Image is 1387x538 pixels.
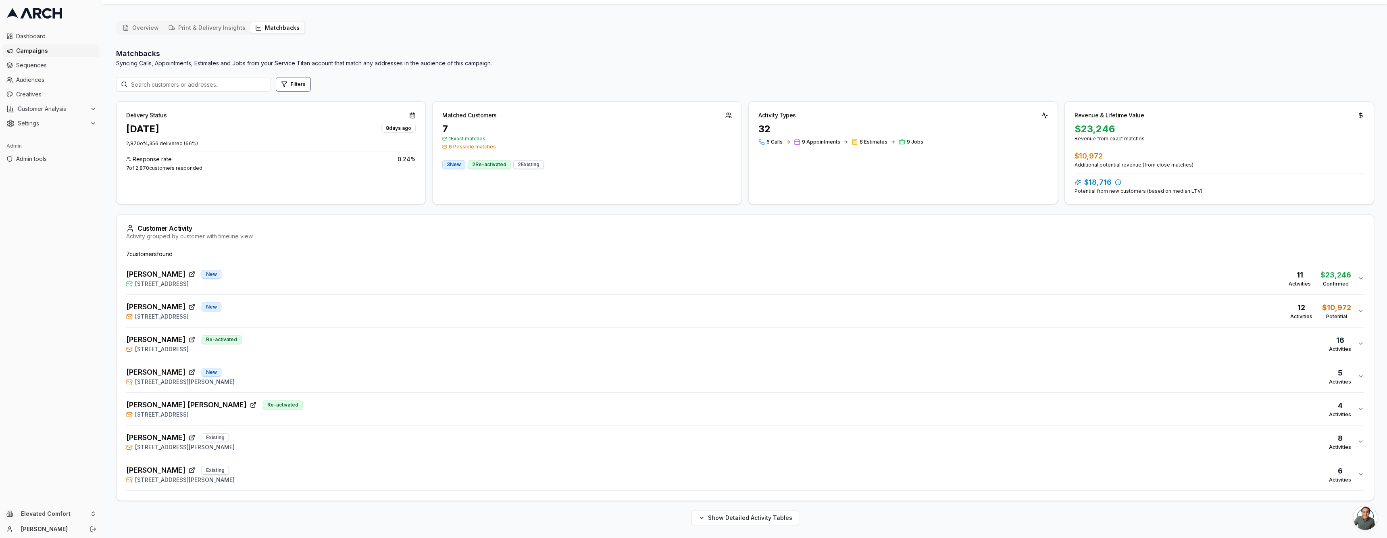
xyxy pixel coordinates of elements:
[126,301,185,313] span: [PERSON_NAME]
[263,400,303,409] div: Re-activated
[116,48,492,59] h2: Matchbacks
[1329,400,1351,411] div: 4
[126,327,1364,360] button: [PERSON_NAME]Re-activated[STREET_ADDRESS]16Activities
[1075,162,1364,168] div: Additional potential revenue (from close matches)
[1329,411,1351,418] div: Activities
[1289,281,1311,287] div: Activities
[1329,367,1351,379] div: 5
[18,119,87,127] span: Settings
[133,155,172,163] span: Response rate
[126,250,1364,258] div: 7 customer s found
[907,139,923,145] span: 9 Jobs
[860,139,887,145] span: 8 Estimates
[21,525,81,533] a: [PERSON_NAME]
[1075,150,1364,162] div: $10,972
[126,232,1364,240] div: Activity grouped by customer with timeline view
[691,511,799,525] button: Show Detailed Activity Tables
[3,30,100,43] a: Dashboard
[135,313,189,321] span: [STREET_ADDRESS]
[758,123,1048,136] div: 32
[202,302,221,311] div: New
[126,425,1364,458] button: [PERSON_NAME]Existing[STREET_ADDRESS][PERSON_NAME]8Activities
[118,22,164,33] button: Overview
[126,432,185,443] span: [PERSON_NAME]
[3,117,100,130] button: Settings
[126,165,416,171] div: 7 of 2,870 customers responded
[3,507,100,520] button: Elevated Comfort
[1075,111,1144,119] div: Revenue & Lifetime Value
[1329,477,1351,483] div: Activities
[126,399,247,411] span: [PERSON_NAME] [PERSON_NAME]
[468,160,511,169] div: 2 Re-activated
[126,224,1364,232] div: Customer Activity
[3,140,100,152] div: Admin
[513,160,544,169] div: 2 Existing
[1329,444,1351,450] div: Activities
[135,411,189,419] span: [STREET_ADDRESS]
[381,124,416,133] div: 8 days ago
[116,59,492,67] p: Syncing Calls, Appointments, Estimates and Jobs from your Service Titan account that match any ad...
[126,367,185,378] span: [PERSON_NAME]
[1320,269,1351,281] div: $23,246
[135,345,189,353] span: [STREET_ADDRESS]
[1289,269,1311,281] div: 11
[16,61,96,69] span: Sequences
[16,90,96,98] span: Creatives
[126,111,167,119] div: Delivery Status
[802,139,840,145] span: 9 Appointments
[250,22,304,33] button: Matchbacks
[1329,335,1351,346] div: 16
[381,123,416,133] button: 8days ago
[1290,302,1312,313] div: 12
[16,155,96,163] span: Admin tools
[202,433,229,442] div: Existing
[442,123,732,136] div: 7
[202,368,221,377] div: New
[1329,465,1351,477] div: 6
[1353,506,1377,530] a: Open chat
[3,59,100,72] a: Sequences
[126,465,185,476] span: [PERSON_NAME]
[1290,313,1312,320] div: Activities
[126,334,185,345] span: [PERSON_NAME]
[135,280,189,288] span: [STREET_ADDRESS]
[16,32,96,40] span: Dashboard
[126,140,416,147] p: 2,870 of 4,356 delivered ( 66 %)
[3,88,100,101] a: Creatives
[1329,346,1351,352] div: Activities
[3,152,100,165] a: Admin tools
[126,269,185,280] span: [PERSON_NAME]
[1329,433,1351,444] div: 8
[1320,281,1351,287] div: Confirmed
[1075,123,1364,136] div: $23,246
[1322,313,1351,320] div: Potential
[3,102,100,115] button: Customer Analysis
[442,144,732,150] span: 6 Possible matches
[87,523,99,535] button: Log out
[1322,302,1351,313] div: $10,972
[202,466,229,475] div: Existing
[126,458,1364,490] button: [PERSON_NAME]Existing[STREET_ADDRESS][PERSON_NAME]6Activities
[442,111,497,119] div: Matched Customers
[3,44,100,57] a: Campaigns
[16,76,96,84] span: Audiences
[276,77,311,92] button: Open filters
[202,335,242,344] div: Re-activated
[1075,136,1364,142] div: Revenue from exact matches
[202,270,221,279] div: New
[18,105,87,113] span: Customer Analysis
[126,393,1364,425] button: [PERSON_NAME] [PERSON_NAME]Re-activated[STREET_ADDRESS]4Activities
[135,378,235,386] span: [STREET_ADDRESS][PERSON_NAME]
[1075,188,1364,194] div: Potential from new customers (based on median LTV)
[442,160,465,169] div: 3 New
[398,155,416,163] span: 0.24 %
[16,47,96,55] span: Campaigns
[758,111,796,119] div: Activity Types
[442,136,732,142] span: 1 Exact matches
[126,295,1364,327] button: [PERSON_NAME]New[STREET_ADDRESS]12Activities$10,972Potential
[135,476,235,484] span: [STREET_ADDRESS][PERSON_NAME]
[21,510,87,517] span: Elevated Comfort
[126,360,1364,392] button: [PERSON_NAME]New[STREET_ADDRESS][PERSON_NAME]5Activities
[135,443,235,451] span: [STREET_ADDRESS][PERSON_NAME]
[766,139,783,145] span: 6 Calls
